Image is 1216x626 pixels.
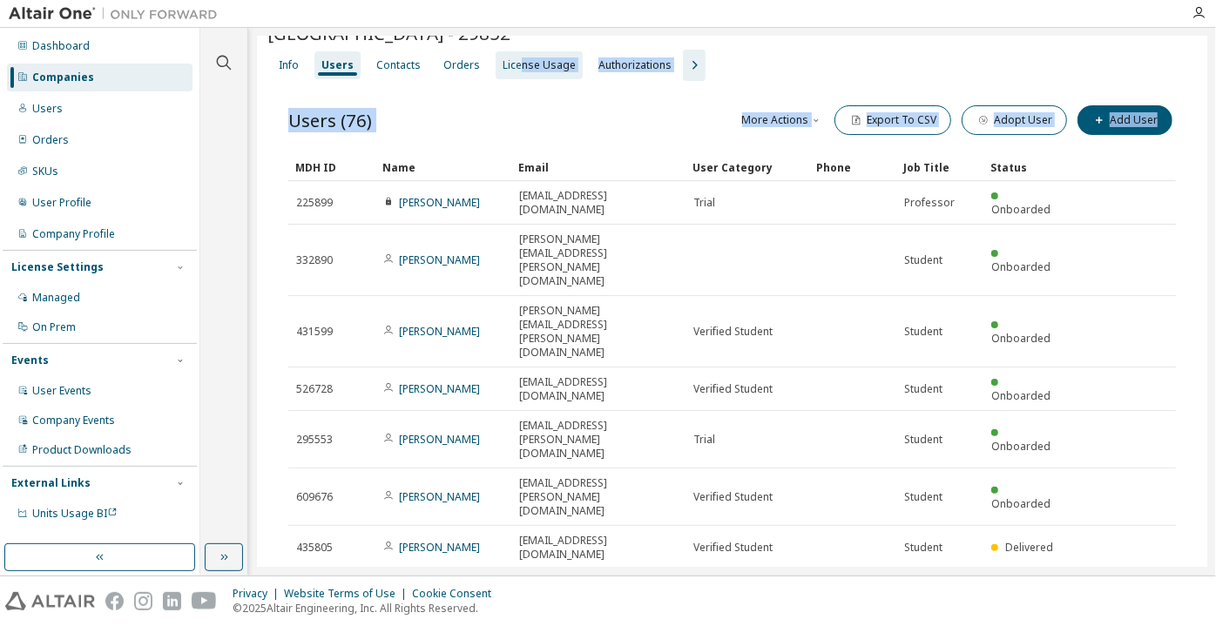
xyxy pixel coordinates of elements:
[279,58,299,72] div: Info
[32,443,132,457] div: Product Downloads
[296,541,333,555] span: 435805
[11,353,49,367] div: Events
[134,592,152,610] img: instagram.svg
[991,439,1050,454] span: Onboarded
[321,58,354,72] div: Users
[32,165,58,178] div: SKUs
[296,433,333,447] span: 295553
[192,592,217,610] img: youtube.svg
[834,105,951,135] button: Export To CSV
[412,587,502,601] div: Cookie Consent
[904,325,942,339] span: Student
[11,260,104,274] div: License Settings
[9,5,226,23] img: Altair One
[962,105,1067,135] button: Adopt User
[991,202,1050,217] span: Onboarded
[32,320,76,334] div: On Prem
[693,541,773,555] span: Verified Student
[519,189,678,217] span: [EMAIL_ADDRESS][DOMAIN_NAME]
[693,196,715,210] span: Trial
[904,196,955,210] span: Professor
[519,375,678,403] span: [EMAIL_ADDRESS][DOMAIN_NAME]
[693,382,773,396] span: Verified Student
[1006,540,1054,555] span: Delivered
[233,587,284,601] div: Privacy
[32,102,63,116] div: Users
[32,39,90,53] div: Dashboard
[991,259,1050,274] span: Onboarded
[32,71,94,84] div: Companies
[443,58,480,72] div: Orders
[32,133,69,147] div: Orders
[376,58,421,72] div: Contacts
[399,324,480,339] a: [PERSON_NAME]
[399,489,480,504] a: [PERSON_NAME]
[991,331,1050,346] span: Onboarded
[399,540,480,555] a: [PERSON_NAME]
[32,414,115,427] div: Company Events
[399,381,480,396] a: [PERSON_NAME]
[991,388,1050,403] span: Onboarded
[519,419,678,461] span: [EMAIL_ADDRESS][PERSON_NAME][DOMAIN_NAME]
[399,432,480,447] a: [PERSON_NAME]
[32,227,115,241] div: Company Profile
[904,382,942,396] span: Student
[904,541,942,555] span: Student
[233,601,502,616] p: © 2025 Altair Engineering, Inc. All Rights Reserved.
[399,252,480,267] a: [PERSON_NAME]
[296,253,333,267] span: 332890
[296,196,333,210] span: 225899
[163,592,181,610] img: linkedin.svg
[32,384,91,398] div: User Events
[5,592,95,610] img: altair_logo.svg
[519,534,678,562] span: [EMAIL_ADDRESS][DOMAIN_NAME]
[296,490,333,504] span: 609676
[598,58,672,72] div: Authorizations
[105,592,124,610] img: facebook.svg
[904,490,942,504] span: Student
[693,433,715,447] span: Trial
[904,253,942,267] span: Student
[11,476,91,490] div: External Links
[904,433,942,447] span: Student
[503,58,576,72] div: License Usage
[288,108,372,132] span: Users (76)
[399,195,480,210] a: [PERSON_NAME]
[991,496,1050,511] span: Onboarded
[693,490,773,504] span: Verified Student
[693,325,773,339] span: Verified Student
[32,506,118,521] span: Units Usage BI
[32,291,80,305] div: Managed
[1078,105,1172,135] button: Add User
[519,476,678,518] span: [EMAIL_ADDRESS][PERSON_NAME][DOMAIN_NAME]
[296,382,333,396] span: 526728
[32,196,91,210] div: User Profile
[740,105,824,135] button: More Actions
[519,232,678,288] span: [PERSON_NAME][EMAIL_ADDRESS][PERSON_NAME][DOMAIN_NAME]
[284,587,412,601] div: Website Terms of Use
[519,304,678,360] span: [PERSON_NAME][EMAIL_ADDRESS][PERSON_NAME][DOMAIN_NAME]
[296,325,333,339] span: 431599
